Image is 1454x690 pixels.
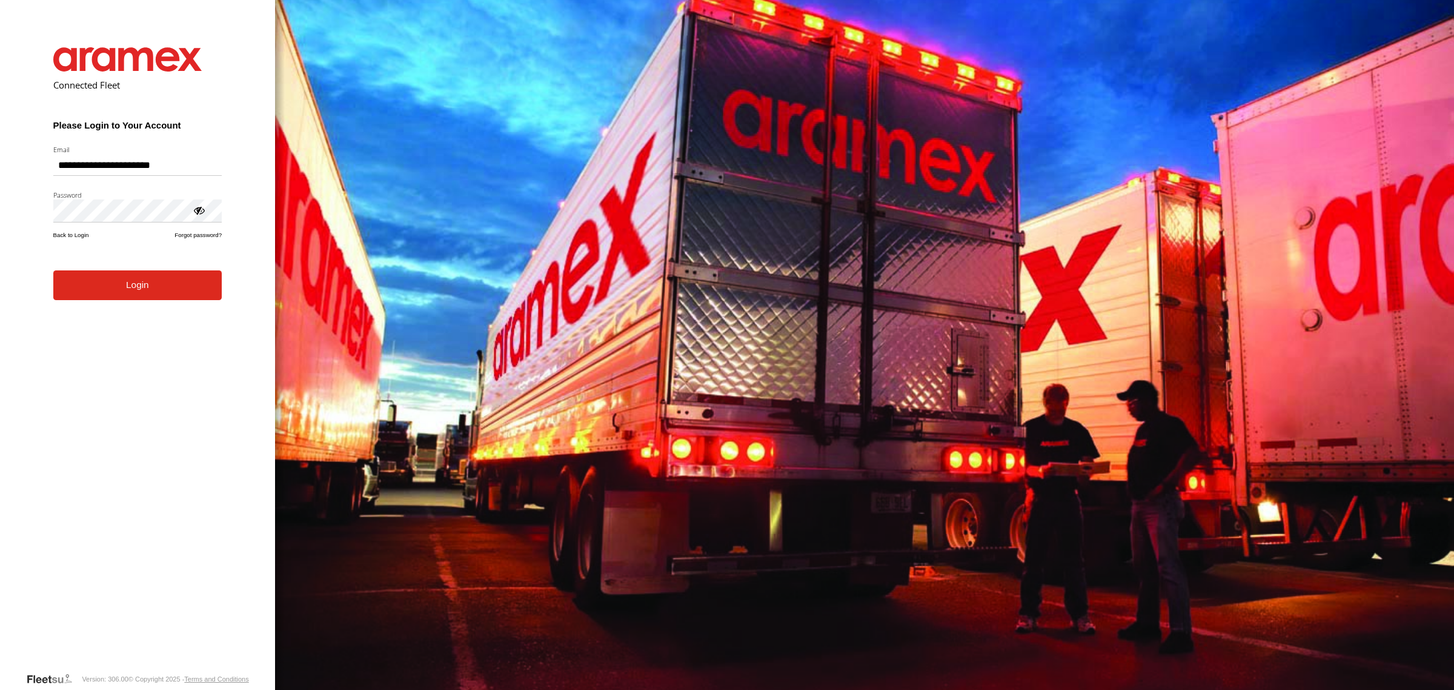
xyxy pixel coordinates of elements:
[174,232,222,238] a: Forgot password?
[53,190,222,199] label: Password
[53,47,202,72] img: Aramex
[53,145,222,154] label: Email
[53,79,222,91] h2: Connected Fleet
[26,673,82,685] a: Visit our Website
[53,232,89,238] a: Back to Login
[184,675,248,683] a: Terms and Conditions
[53,270,222,300] button: Login
[128,675,249,683] div: © Copyright 2025 -
[82,675,128,683] div: Version: 306.00
[53,120,222,130] h3: Please Login to Your Account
